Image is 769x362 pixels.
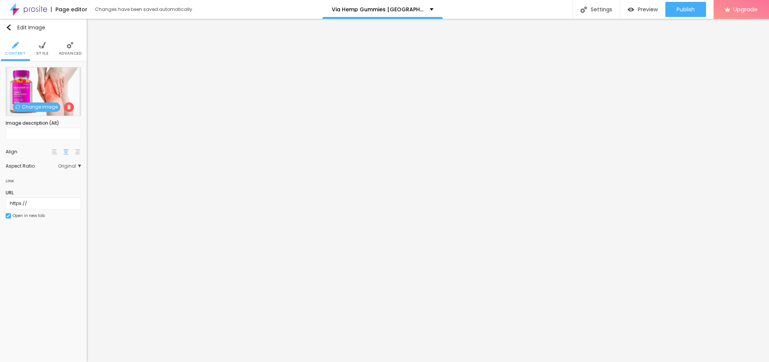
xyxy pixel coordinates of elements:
iframe: Editor [87,19,769,362]
span: Style [36,52,49,55]
img: Icone [67,105,71,109]
img: Icone [581,6,587,13]
img: paragraph-left-align.svg [52,149,57,154]
img: view-1.svg [628,6,634,13]
span: Publish [677,6,695,12]
span: Advanced [59,52,82,55]
img: Icone [6,24,12,31]
div: Link [6,172,81,186]
span: Upgrade [733,6,758,12]
div: Align [6,150,51,154]
button: Preview [620,2,665,17]
button: Publish [665,2,706,17]
div: Image description (Alt) [6,120,81,127]
span: Content [5,52,26,55]
img: Icone [15,105,20,109]
div: Aspect Ratio [6,164,58,168]
div: Edit Image [6,24,45,31]
span: Preview [638,6,658,12]
img: paragraph-center-align.svg [63,149,69,154]
p: Via Hemp Gummies [GEOGRAPHIC_DATA] [332,7,424,12]
img: Icone [6,214,10,218]
div: Link [6,177,14,185]
img: Icone [67,42,74,49]
div: Page editor [51,7,87,12]
img: Icone [39,42,46,49]
div: URL [6,189,81,196]
div: Open in new tab [13,214,45,218]
span: Change image [13,102,60,112]
div: Changes have been saved automatically [95,7,192,12]
img: Icone [12,42,19,49]
img: paragraph-right-align.svg [75,149,80,154]
span: Original [58,164,81,168]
